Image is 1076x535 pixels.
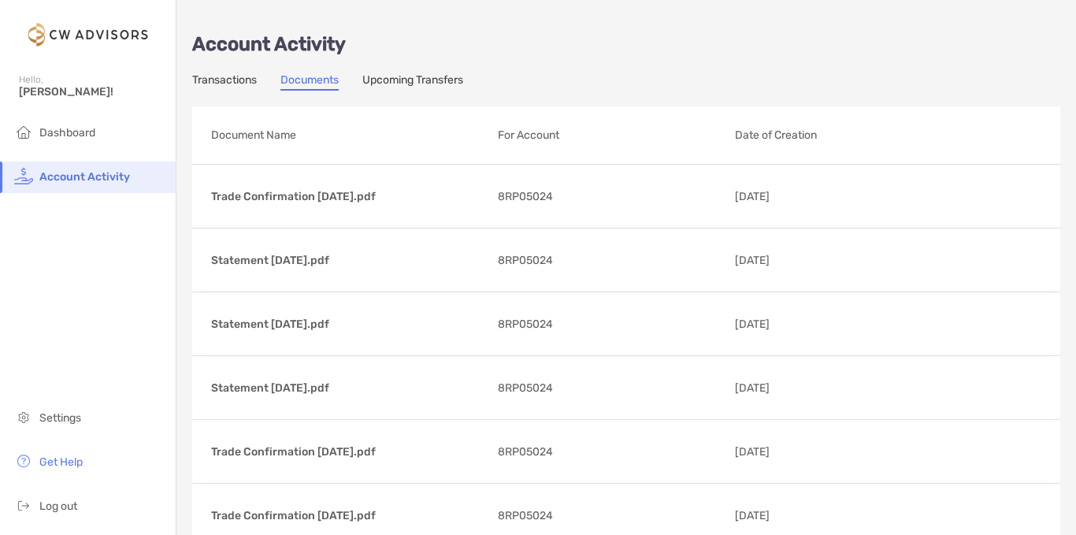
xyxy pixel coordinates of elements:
p: [DATE] [734,378,859,398]
p: Account Activity [192,35,1060,54]
a: Documents [280,73,339,91]
p: Trade Confirmation [DATE].pdf [211,187,485,206]
img: activity icon [14,166,33,185]
span: Settings [39,411,81,425]
p: For Account [498,125,722,145]
span: 8RP05024 [498,378,553,398]
img: get-help icon [14,451,33,470]
p: Statement [DATE].pdf [211,314,485,334]
img: household icon [14,122,33,141]
span: 8RP05024 [498,314,553,334]
p: Date of Creation [734,125,983,145]
p: [DATE] [734,314,859,334]
span: [PERSON_NAME]! [19,85,166,98]
span: 8RP05024 [498,442,553,462]
span: 8RP05024 [498,251,553,270]
p: [DATE] [734,187,859,206]
span: Log out [39,500,77,513]
a: Upcoming Transfers [362,73,463,91]
img: logout icon [14,496,33,515]
span: Get Help [39,455,83,469]
p: Document Name [211,125,485,145]
p: Trade Confirmation [DATE].pdf [211,442,485,462]
p: [DATE] [734,251,859,270]
p: Trade Confirmation [DATE].pdf [211,506,485,526]
img: Zoe Logo [19,6,157,63]
a: Transactions [192,73,257,91]
p: [DATE] [734,506,859,526]
span: 8RP05024 [498,187,553,206]
img: settings icon [14,407,33,426]
p: [DATE] [734,442,859,462]
p: Statement [DATE].pdf [211,378,485,398]
span: Account Activity [39,170,130,184]
span: Dashboard [39,126,95,139]
span: 8RP05024 [498,506,553,526]
p: Statement [DATE].pdf [211,251,485,270]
